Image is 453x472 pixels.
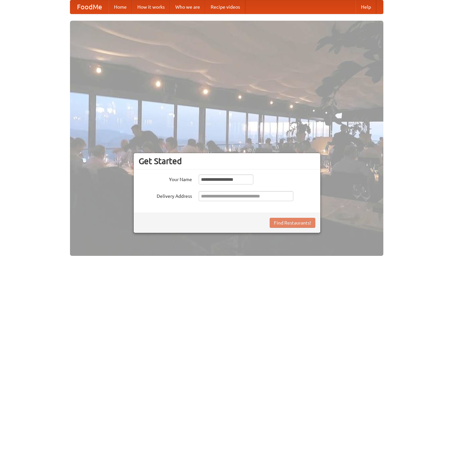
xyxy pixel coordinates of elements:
[139,156,315,166] h3: Get Started
[139,174,192,183] label: Your Name
[170,0,205,14] a: Who we are
[139,191,192,199] label: Delivery Address
[132,0,170,14] a: How it works
[356,0,376,14] a: Help
[109,0,132,14] a: Home
[205,0,245,14] a: Recipe videos
[270,218,315,228] button: Find Restaurants!
[70,0,109,14] a: FoodMe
